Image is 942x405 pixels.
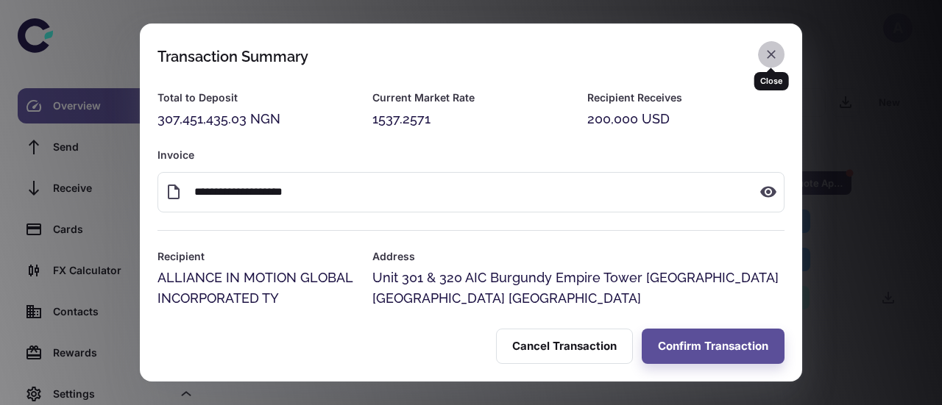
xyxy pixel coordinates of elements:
h6: Address [372,248,785,265]
h6: Total to Deposit [157,90,355,106]
h6: Recipient Receives [587,90,785,106]
h6: Invoice [157,147,785,163]
div: 200,000 USD [587,109,785,129]
div: ALLIANCE IN MOTION GLOBAL INCORPORATED TY [157,268,355,309]
button: Cancel Transaction [496,329,633,364]
div: Transaction Summary [157,48,308,65]
button: Confirm Transaction [642,329,785,364]
h6: Current Market Rate [372,90,570,106]
div: 1537.2571 [372,109,570,129]
h6: Recipient [157,248,355,265]
div: 307,451,435.03 NGN [157,109,355,129]
div: Unit 301 & 320 AIC Burgundy Empire Tower [GEOGRAPHIC_DATA][GEOGRAPHIC_DATA] [GEOGRAPHIC_DATA] [372,268,785,309]
div: Close [754,72,789,90]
